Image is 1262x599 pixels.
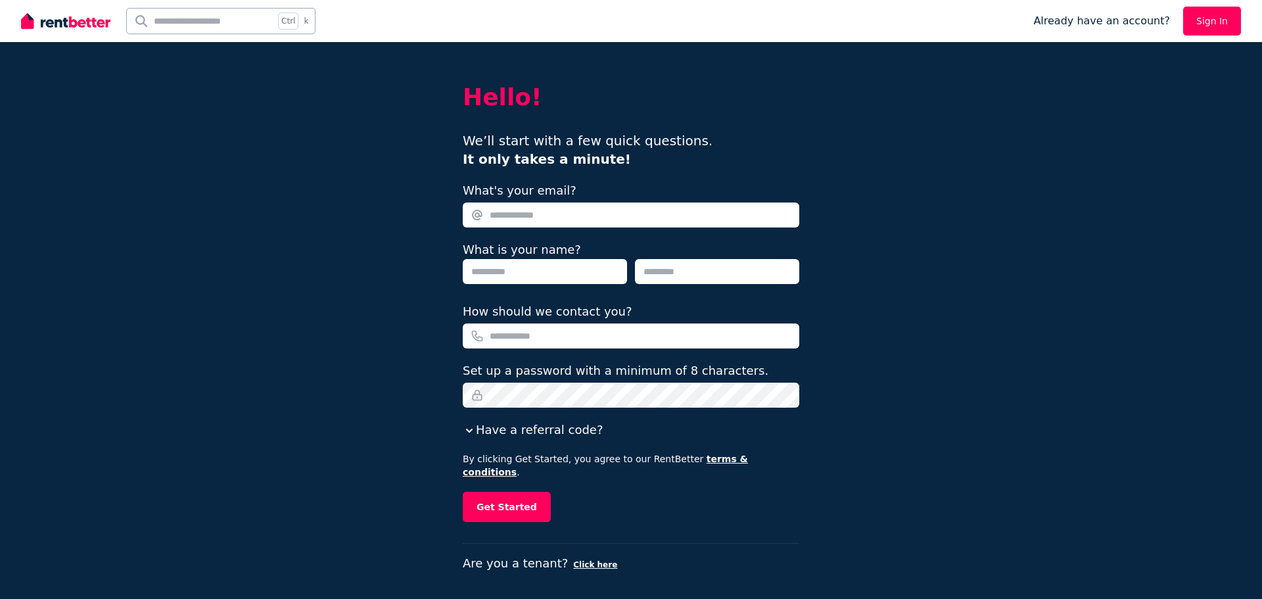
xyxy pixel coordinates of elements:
button: Get Started [463,492,551,522]
a: Sign In [1183,7,1241,36]
span: We’ll start with a few quick questions. [463,133,713,167]
label: What is your name? [463,243,581,256]
h2: Hello! [463,84,799,110]
span: Ctrl [278,12,298,30]
span: Already have an account? [1033,13,1170,29]
img: RentBetter [21,11,110,31]
button: Have a referral code? [463,421,603,439]
p: By clicking Get Started, you agree to our RentBetter . [463,452,799,479]
span: k [304,16,308,26]
label: Set up a password with a minimum of 8 characters. [463,362,768,380]
label: How should we contact you? [463,302,632,321]
label: What's your email? [463,181,576,200]
button: Click here [573,560,617,570]
p: Are you a tenant? [463,554,799,573]
b: It only takes a minute! [463,151,631,167]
